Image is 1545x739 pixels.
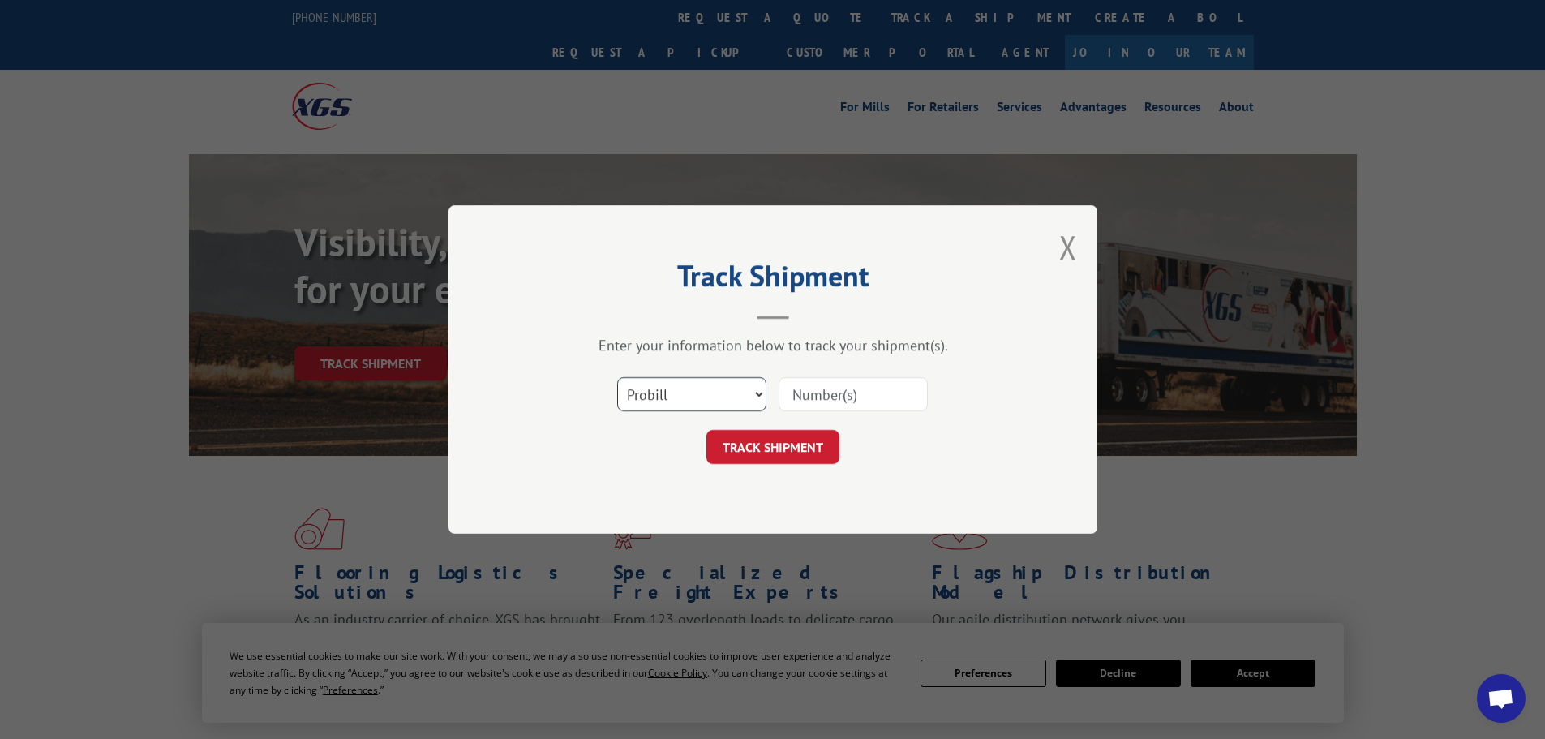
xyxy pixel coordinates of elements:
[530,336,1016,354] div: Enter your information below to track your shipment(s).
[530,264,1016,295] h2: Track Shipment
[1477,674,1526,723] div: Open chat
[706,430,839,464] button: TRACK SHIPMENT
[1059,226,1077,269] button: Close modal
[779,377,928,411] input: Number(s)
